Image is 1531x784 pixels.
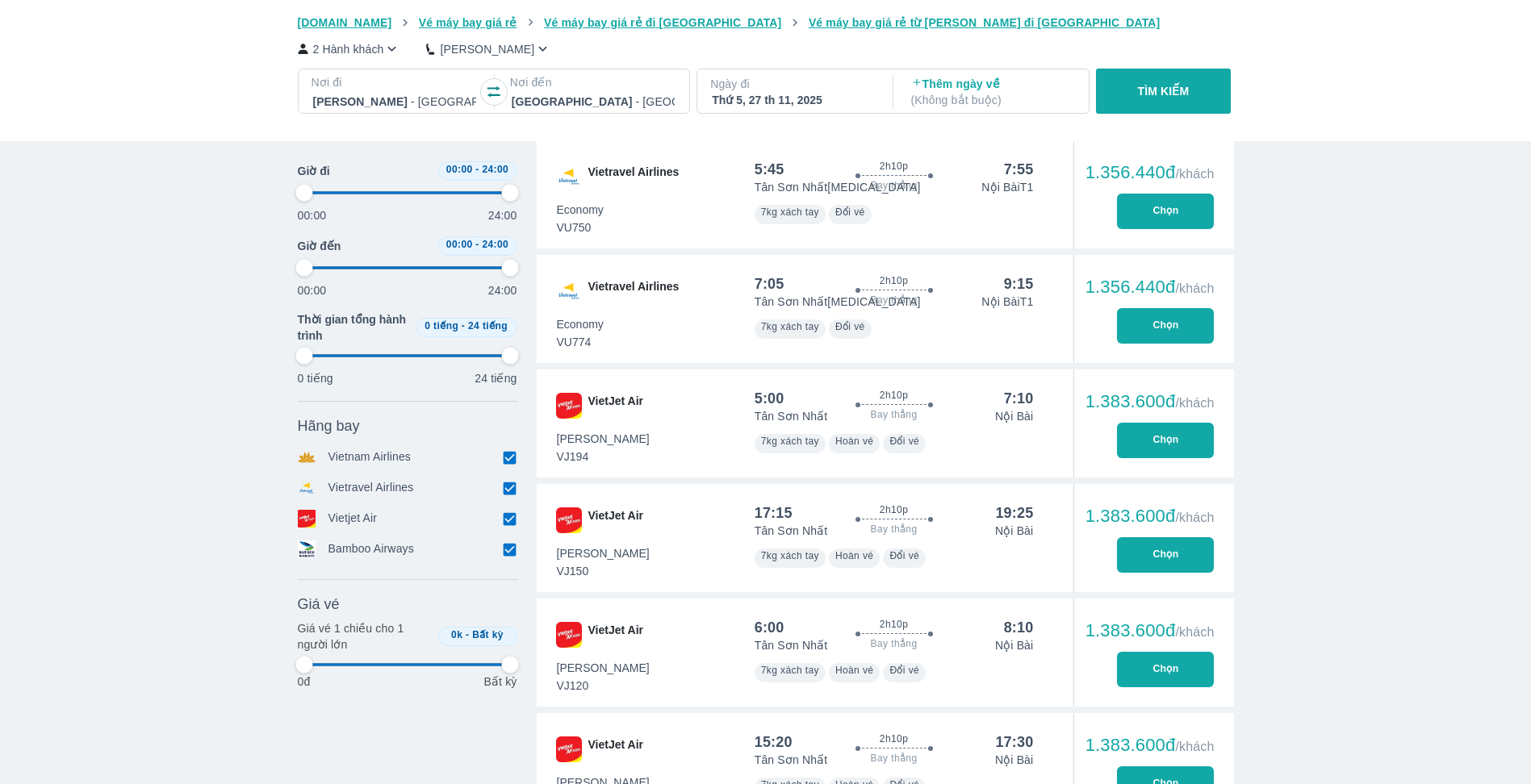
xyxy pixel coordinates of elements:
[419,16,517,29] span: Vé máy bay giá rẻ
[313,41,384,57] p: 2 Hành khách
[557,431,650,447] span: [PERSON_NAME]
[556,622,582,648] img: VJ
[298,594,340,614] span: Giá vé
[298,238,341,254] span: Giờ đến
[556,507,582,533] img: VJ
[1175,740,1214,753] span: /khách
[1004,274,1034,294] div: 9:15
[995,637,1033,653] p: Nội Bài
[761,665,819,676] span: 7kg xách tay
[880,503,908,516] span: 2h10p
[1117,652,1214,687] button: Chọn
[588,278,680,304] span: Vietravel Airlines
[475,164,479,175] span: -
[482,164,508,175] span: 24:00
[556,164,582,190] img: VU
[911,76,1074,108] p: Thêm ngày về
[557,678,650,694] span: VJ120
[1117,194,1214,229] button: Chọn
[981,294,1033,310] p: Nội Bài T1
[312,74,478,90] p: Nơi đi
[588,164,680,190] span: Vietravel Airlines
[446,239,473,250] span: 00:00
[835,321,865,332] span: Đổi vé
[557,563,650,579] span: VJ150
[755,408,828,424] p: Tân Sơn Nhất
[483,673,517,690] p: Bất kỳ
[298,163,330,179] span: Giờ đi
[1004,618,1034,637] div: 8:10
[755,637,828,653] p: Tân Sơn Nhất
[755,179,921,195] p: Tân Sơn Nhất [MEDICAL_DATA]
[981,179,1033,195] p: Nội Bài T1
[298,282,327,298] p: 00:00
[761,550,819,561] span: 7kg xách tay
[889,436,919,447] span: Đổi vé
[488,282,517,298] p: 24:00
[298,16,392,29] span: [DOMAIN_NAME]
[510,74,676,90] p: Nơi đến
[995,523,1033,539] p: Nội Bài
[1175,511,1214,524] span: /khách
[995,503,1033,523] div: 19:25
[557,219,604,236] span: VU750
[1004,389,1034,408] div: 7:10
[557,660,650,676] span: [PERSON_NAME]
[761,206,819,218] span: 7kg xách tay
[544,16,781,29] span: Vé máy bay giá rẻ đi [GEOGRAPHIC_DATA]
[446,164,473,175] span: 00:00
[462,320,465,332] span: -
[911,92,1074,108] p: ( Không bắt buộc )
[557,448,650,465] span: VJ194
[710,76,876,92] p: Ngày đi
[880,618,908,631] span: 2h10p
[995,732,1033,752] div: 17:30
[451,629,462,640] span: 0k
[475,239,479,250] span: -
[889,550,919,561] span: Đổi vé
[880,160,908,173] span: 2h10p
[298,370,333,386] p: 0 tiếng
[889,665,919,676] span: Đổi vé
[298,40,401,57] button: 2 Hành khách
[1086,736,1215,755] div: 1.383.600đ
[995,408,1033,424] p: Nội Bài
[1117,308,1214,344] button: Chọn
[835,206,865,218] span: Đổi vé
[588,393,643,419] span: VietJet Air
[755,732,793,752] div: 15:20
[755,523,828,539] p: Tân Sơn Nhất
[755,274,784,294] div: 7:05
[298,311,409,344] span: Thời gian tổng hành trình
[880,732,908,745] span: 2h10p
[556,736,582,762] img: VJ
[761,436,819,447] span: 7kg xách tay
[557,202,604,218] span: Economy
[835,550,874,561] span: Hoàn vé
[298,207,327,223] p: 00:00
[809,16,1161,29] span: Vé máy bay giá rẻ từ [PERSON_NAME] đi [GEOGRAPHIC_DATA]
[298,416,360,436] span: Hãng bay
[1175,281,1214,295] span: /khách
[1175,167,1214,181] span: /khách
[835,436,874,447] span: Hoàn vé
[1117,423,1214,458] button: Chọn
[1086,507,1215,526] div: 1.383.600đ
[755,160,784,179] div: 5:45
[755,294,921,310] p: Tân Sơn Nhất [MEDICAL_DATA]
[1096,69,1231,114] button: TÌM KIẾM
[328,479,414,497] p: Vietravel Airlines
[425,320,458,332] span: 0 tiếng
[1175,396,1214,410] span: /khách
[482,239,508,250] span: 24:00
[588,622,643,648] span: VietJet Air
[488,207,517,223] p: 24:00
[712,92,875,108] div: Thứ 5, 27 th 11, 2025
[557,334,604,350] span: VU774
[556,278,582,304] img: VU
[588,736,643,762] span: VietJet Air
[1175,625,1214,639] span: /khách
[588,507,643,533] span: VietJet Air
[995,752,1033,768] p: Nội Bài
[475,370,517,386] p: 24 tiếng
